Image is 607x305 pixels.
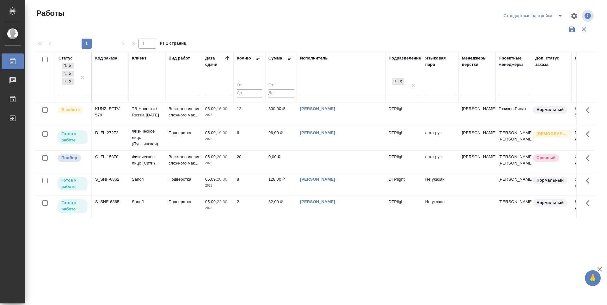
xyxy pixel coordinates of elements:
[499,55,529,68] div: Проектные менеджеры
[237,55,251,61] div: Кол-во
[265,127,297,149] td: 96,00 ₽
[95,55,117,61] div: Код заказа
[95,199,126,205] div: S_SNF-6865
[582,103,597,118] button: Здесь прячутся важные кнопки
[499,130,529,142] p: [PERSON_NAME], [PERSON_NAME]
[234,173,265,195] td: 8
[422,173,459,195] td: Не указан
[567,8,582,23] span: Настроить таблицу
[422,127,459,149] td: англ-рус
[95,106,126,118] div: KUNZ_RTTV-579
[234,196,265,218] td: 2
[300,55,328,61] div: Исполнитель
[265,151,297,173] td: 0,00 ₽
[582,196,597,211] button: Здесь прячутся важные кнопки
[57,176,88,191] div: Исполнитель может приступить к работе
[582,127,597,142] button: Здесь прячутся важные кнопки
[132,176,162,183] p: Sanofi
[35,8,64,18] span: Работы
[217,177,227,182] p: 20:30
[582,173,597,188] button: Здесь прячутся важные кнопки
[95,130,126,136] div: D_FL-27272
[234,127,265,149] td: 6
[422,196,459,218] td: Не указан
[495,196,532,218] td: [PERSON_NAME]
[582,10,595,22] span: Посмотреть информацию
[585,270,601,286] button: 🙏
[392,78,397,85] div: DTPlight
[389,55,421,61] div: Подразделение
[61,70,74,78] div: Подбор, Готов к работе, В работе
[205,183,230,189] p: 2025
[62,63,67,69] div: Подбор
[57,106,88,114] div: Исполнитель выполняет работу
[205,136,230,142] p: 2025
[205,160,230,166] p: 2025
[422,151,459,173] td: англ-рус
[169,176,199,183] p: Подверстка
[425,55,456,68] div: Языковая пара
[495,173,532,195] td: [PERSON_NAME]
[462,154,492,160] p: [PERSON_NAME]
[169,55,190,61] div: Вид работ
[57,130,88,145] div: Исполнитель может приступить к работе
[132,55,146,61] div: Клиент
[234,151,265,173] td: 20
[62,78,67,85] div: В работе
[300,199,335,204] a: [PERSON_NAME]
[132,154,162,166] p: Физическое лицо (Сити)
[536,177,564,184] p: Нормальный
[57,199,88,214] div: Исполнитель может приступить к работе
[234,103,265,125] td: 12
[205,154,217,159] p: 05.09,
[268,55,282,61] div: Сумма
[169,154,199,166] p: Восстановление сложного мак...
[237,82,262,90] input: От
[205,55,224,68] div: Дата сдачи
[391,78,405,85] div: DTPlight
[169,106,199,118] p: Восстановление сложного мак...
[205,130,217,135] p: 05.09,
[300,130,335,135] a: [PERSON_NAME]
[385,127,422,149] td: DTPlight
[265,173,297,195] td: 128,00 ₽
[217,154,227,159] p: 20:00
[495,103,532,125] td: Газизов Ринат
[217,199,227,204] p: 22:30
[169,130,199,136] p: Подверстка
[205,106,217,111] p: 05.09,
[217,106,227,111] p: 16:00
[462,130,492,136] p: [PERSON_NAME]
[268,82,294,90] input: От
[237,89,262,97] input: До
[578,23,590,35] button: Сбросить фильтры
[385,173,422,195] td: DTPlight
[61,62,74,70] div: Подбор, Готов к работе, В работе
[566,23,578,35] button: Сохранить фильтры
[61,177,84,190] p: Готов к работе
[95,154,126,160] div: C_FL-15870
[462,106,492,112] p: [PERSON_NAME]
[535,55,568,68] div: Доп. статус заказа
[169,199,199,205] p: Подверстка
[462,55,492,68] div: Менеджеры верстки
[587,271,598,285] span: 🙏
[502,11,567,21] div: split button
[205,199,217,204] p: 05.09,
[499,154,529,166] p: [PERSON_NAME], [PERSON_NAME]
[61,107,80,113] p: В работе
[132,199,162,205] p: Sanofi
[132,128,162,147] p: Физическое лицо (Пушкинская)
[575,55,599,61] div: Код работы
[385,151,422,173] td: DTPlight
[265,196,297,218] td: 32,00 ₽
[300,177,335,182] a: [PERSON_NAME]
[205,112,230,118] p: 2025
[536,131,568,137] p: [DEMOGRAPHIC_DATA]
[536,107,564,113] p: Нормальный
[217,130,227,135] p: 19:00
[300,106,335,111] a: [PERSON_NAME]
[61,200,84,212] p: Готов к работе
[61,131,84,143] p: Готов к работе
[61,155,77,161] p: Подбор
